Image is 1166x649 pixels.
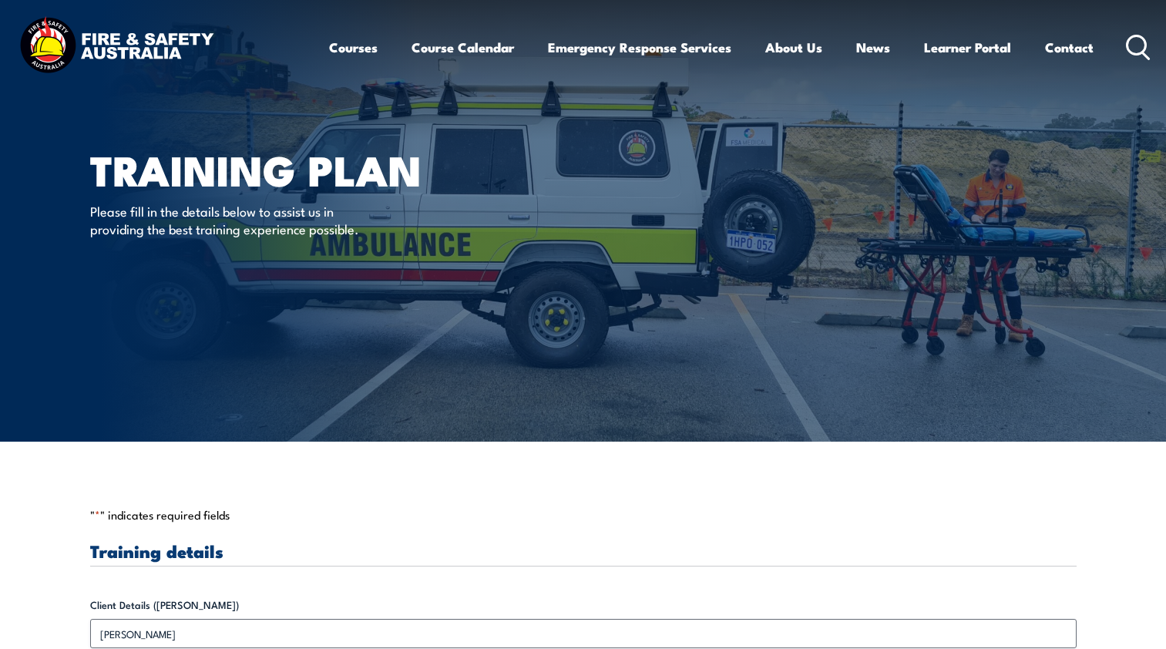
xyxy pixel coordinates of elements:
[1045,27,1094,68] a: Contact
[90,597,1077,613] label: Client Details ([PERSON_NAME])
[924,27,1011,68] a: Learner Portal
[329,27,378,68] a: Courses
[90,507,1077,523] p: " " indicates required fields
[548,27,731,68] a: Emergency Response Services
[90,151,471,187] h1: Training plan
[90,542,1077,560] h3: Training details
[90,202,371,238] p: Please fill in the details below to assist us in providing the best training experience possible.
[765,27,822,68] a: About Us
[412,27,514,68] a: Course Calendar
[856,27,890,68] a: News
